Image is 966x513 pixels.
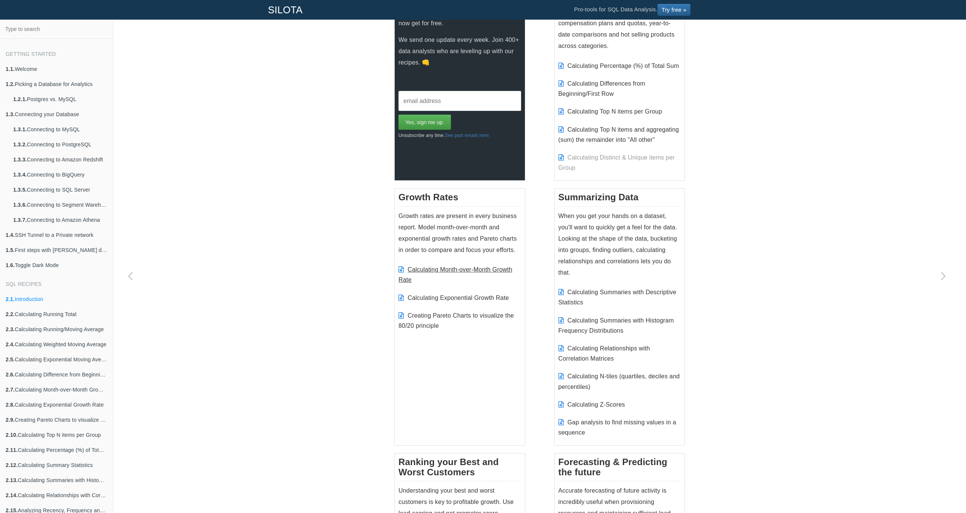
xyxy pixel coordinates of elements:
a: 1.2.1.Postgres vs. MySQL [8,92,113,107]
h3: Ranking your Best and Worst Customers [398,457,521,481]
b: 1.6. [6,262,15,268]
b: 2.13. [6,477,18,483]
b: 1.3.4. [13,172,27,178]
b: 2.7. [6,387,15,393]
a: Next page: Calculating Running Total [926,38,960,513]
b: 2.10. [6,432,18,438]
b: 2.1. [6,296,15,302]
b: 2.2. [6,311,15,317]
b: 2.11. [6,447,18,453]
a: Creating Pareto Charts to visualize the 80/20 principle [398,312,514,329]
li: Pro-tools for SQL Data Analysis. [566,0,698,19]
b: 2.3. [6,326,15,332]
b: 1.2. [6,81,15,87]
b: 2.12. [6,462,18,468]
a: Calculating Z-Scores [568,401,625,408]
a: 1.3.2.Connecting to PostgreSQL [8,137,113,152]
a: 1.3.3.Connecting to Amazon Redshift [8,152,113,167]
b: 2.9. [6,417,15,423]
p: When you get your hands on a dataset, you'll want to quickly get a feel for the data. Looking at ... [558,210,681,278]
b: 1.4. [6,232,15,238]
b: 1.5. [6,247,15,253]
a: Try free » [657,4,691,16]
a: 1.3.5.Connecting to SQL Server [8,182,113,197]
a: Calculating N-tiles (quartiles, deciles and percentiles) [558,373,680,390]
a: Calculating Top N items and aggregating (sum) the remainder into "All other" [558,126,679,143]
b: 1.3.3. [13,157,27,163]
input: Yes, sign me up. [398,115,451,130]
b: 1.3.6. [13,202,27,208]
a: 1.3.7.Connecting to Amazon Athena [8,212,113,227]
b: 1.2.1. [13,96,27,102]
input: Type to search [2,22,111,36]
span: Calculating Distinct & Unique items per Group [558,154,675,171]
a: Calculating Summaries with Descriptive Statistics [558,289,677,306]
a: 1.3.4.Connecting to BigQuery [8,167,113,182]
b: 2.14. [6,492,18,498]
a: SILOTA [262,0,308,19]
b: 1.1. [6,66,15,72]
a: Calculating Differences from Beginning/First Row [558,80,645,97]
a: See past emails here. [445,133,490,138]
b: 2.4. [6,341,15,347]
iframe: Drift Widget Chat Controller [928,475,957,504]
a: 1.3.1.Connecting to MySQL [8,122,113,137]
b: 1.3.5. [13,187,27,193]
h3: Growth Rates [398,192,521,206]
b: 1.3.2. [13,141,27,147]
a: Calculating Relationships with Correlation Matrices [558,345,650,362]
a: Calculating Percentage (%) of Total Sum [568,63,679,69]
h3: Summarizing Data [558,192,681,206]
b: 2.5. [6,356,15,362]
h3: Forecasting & Predicting the future [558,457,681,481]
b: 1.3.7. [13,217,27,223]
a: 1.3.6.Connecting to Segment Warehouse [8,197,113,212]
a: Previous page: Toggle Dark Mode [113,38,147,513]
b: 1.3.1. [13,126,27,132]
input: email address [398,91,521,111]
a: Calculating Summaries with Histogram Frequency Distributions [558,317,674,334]
b: 1.3. [6,111,15,117]
a: Calculating Exponential Growth Rate [408,295,509,301]
b: 2.6. [6,372,15,378]
p: Unsubscribe any time. [398,130,521,141]
a: Calculating Month-over-Month Growth Rate [398,266,512,283]
a: Gap analysis to find missing values in a sequence [558,419,676,436]
p: Growth rates are present in every business report. Model month-over-month and exponential growth ... [398,210,521,256]
a: Calculating Top N items per Group [568,108,662,115]
b: 2.8. [6,402,15,408]
p: We send one update every week. Join 400+ data analysts who are leveling up with our recipes. 👊 [398,34,521,68]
